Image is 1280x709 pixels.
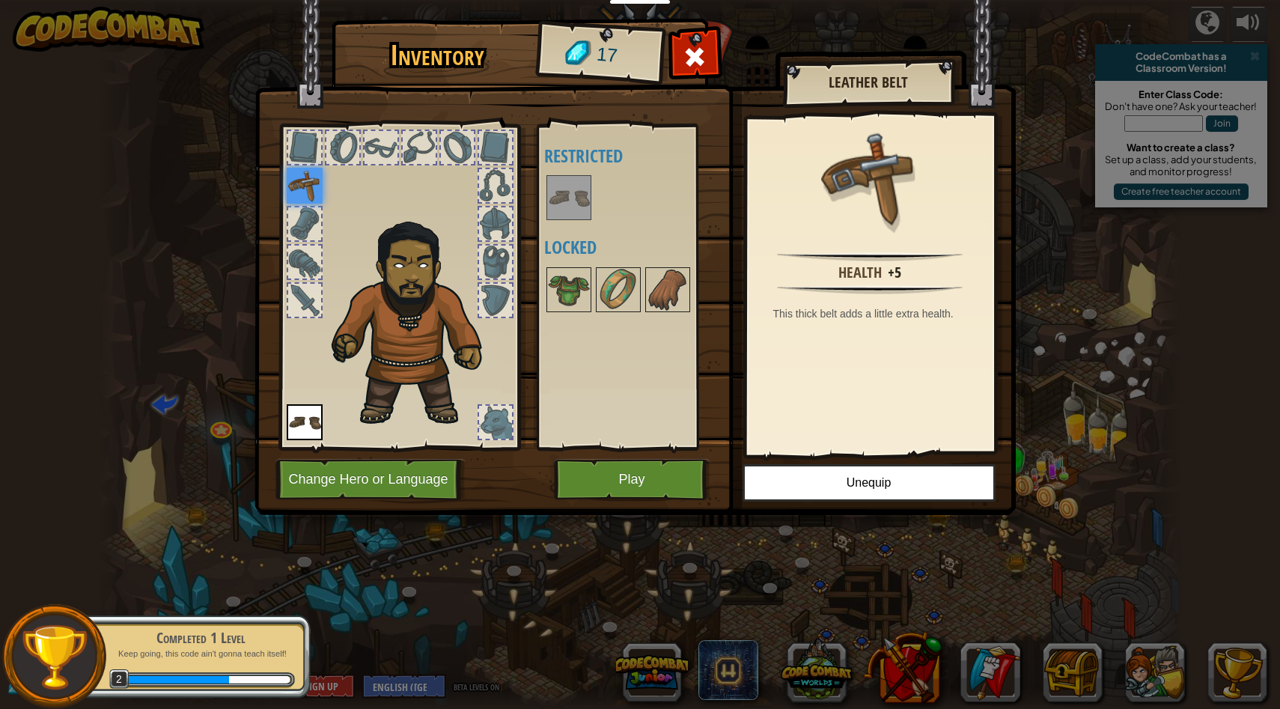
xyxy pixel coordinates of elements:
[821,129,918,226] img: portrait.png
[777,252,962,261] img: hr.png
[287,404,323,440] img: portrait.png
[777,285,962,294] img: hr.png
[287,168,323,204] img: portrait.png
[20,623,88,691] img: trophy.png
[106,627,295,648] div: Completed 1 Level
[324,210,508,428] img: duelist_hair.png
[109,669,129,690] span: 2
[597,269,639,311] img: portrait.png
[544,237,721,257] h4: Locked
[548,269,590,311] img: portrait.png
[342,40,533,71] h1: Inventory
[554,459,710,500] button: Play
[106,648,295,660] p: Keep going, this code ain't gonna teach itself!
[773,306,975,321] div: This thick belt adds a little extra health.
[548,177,590,219] img: portrait.png
[544,146,721,165] h4: Restricted
[798,74,939,91] h2: Leather Belt
[743,464,996,502] button: Unequip
[647,269,689,311] img: portrait.png
[838,262,882,284] div: Health
[275,459,466,500] button: Change Hero or Language
[888,262,901,284] div: +5
[595,41,618,70] span: 17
